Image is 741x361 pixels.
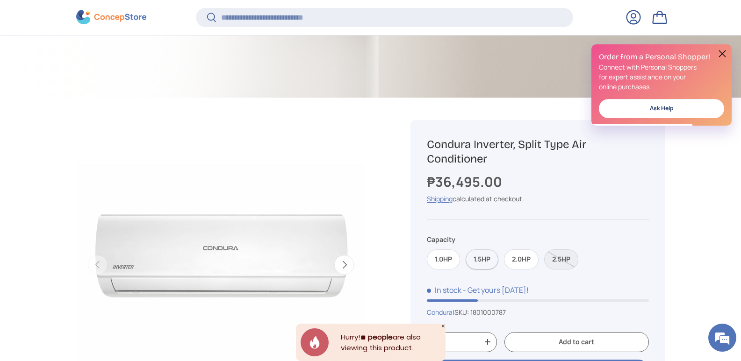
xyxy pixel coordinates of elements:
img: ConcepStore [76,10,146,25]
h1: Condura Inverter, Split Type Air Conditioner [427,137,648,166]
h2: Order from a Personal Shopper! [599,52,724,62]
button: Add to cart [504,332,648,352]
a: Condura [427,308,453,317]
p: - Get yours [DATE]! [463,285,529,295]
span: In stock [427,285,461,295]
span: SKU: [454,308,469,317]
a: Shipping [427,194,453,203]
strong: ₱36,495.00 [427,172,504,191]
a: Ask Help [599,99,724,118]
span: | [453,308,506,317]
div: calculated at checkout. [427,194,648,204]
div: Close [441,324,446,328]
span: 1801000787 [470,308,506,317]
p: Connect with Personal Shoppers for expert assistance on your online purchases. [599,62,724,92]
legend: Capacity [427,234,455,244]
label: Sold out [544,249,578,269]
